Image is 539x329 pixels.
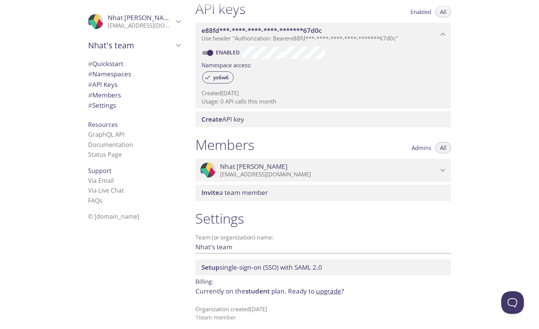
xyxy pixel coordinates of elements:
[82,69,186,79] div: Namespaces
[201,188,219,197] span: Invite
[435,142,451,153] button: All
[82,59,186,69] div: Quickstart
[202,71,234,83] div: ys6w6
[88,130,124,139] a: GraphQL API
[88,101,116,110] span: Settings
[407,142,436,153] button: Admins
[88,70,92,78] span: #
[195,185,451,201] div: Invite a team member
[195,136,254,153] h1: Members
[195,111,451,127] div: Create API Key
[201,97,445,105] p: Usage: 0 API calls this month
[201,263,220,272] span: Setup
[195,286,451,296] p: Currently on the plan.
[201,263,322,272] span: single-sign-on (SSO) with SAML 2.0
[201,59,251,70] label: Namespace access:
[288,287,344,295] span: Ready to ?
[88,120,118,129] span: Resources
[88,70,131,78] span: Namespaces
[88,80,118,89] span: API Keys
[195,305,451,321] p: Organization created [DATE] 1 team member
[99,196,102,205] span: s
[88,91,121,99] span: Members
[201,115,244,124] span: API key
[220,162,288,171] span: Nhat [PERSON_NAME]
[108,13,175,22] span: Nhat [PERSON_NAME]
[201,188,268,197] span: a team member
[88,80,92,89] span: #
[215,49,243,56] a: Enabled
[195,159,451,182] div: Nhat Cuong
[209,74,233,81] span: ys6w6
[195,0,246,17] h1: API keys
[88,40,173,51] span: Nhat's team
[88,101,92,110] span: #
[108,22,173,29] p: [EMAIL_ADDRESS][DOMAIN_NAME]
[82,9,186,34] div: Nhat Cuong
[88,167,112,175] span: Support
[195,275,451,286] p: Billing:
[88,196,102,205] a: FAQ
[195,210,451,227] h1: Settings
[88,212,139,221] span: © [DOMAIN_NAME]
[88,186,124,195] a: Via Live Chat
[201,115,222,124] span: Create
[88,59,92,68] span: #
[245,287,270,295] span: student
[88,150,122,159] a: Status Page
[88,91,92,99] span: #
[201,89,445,97] p: Created [DATE]
[88,59,123,68] span: Quickstart
[88,141,133,149] a: Documentation
[82,36,186,55] div: Nhat's team
[195,235,274,240] label: Team (or organization) name:
[195,259,451,275] div: Setup SSO
[82,100,186,111] div: Team Settings
[220,171,438,178] p: [EMAIL_ADDRESS][DOMAIN_NAME]
[82,90,186,100] div: Members
[316,287,341,295] a: upgrade
[501,291,524,314] iframe: Help Scout Beacon - Open
[82,79,186,90] div: API Keys
[88,176,114,185] a: Via Email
